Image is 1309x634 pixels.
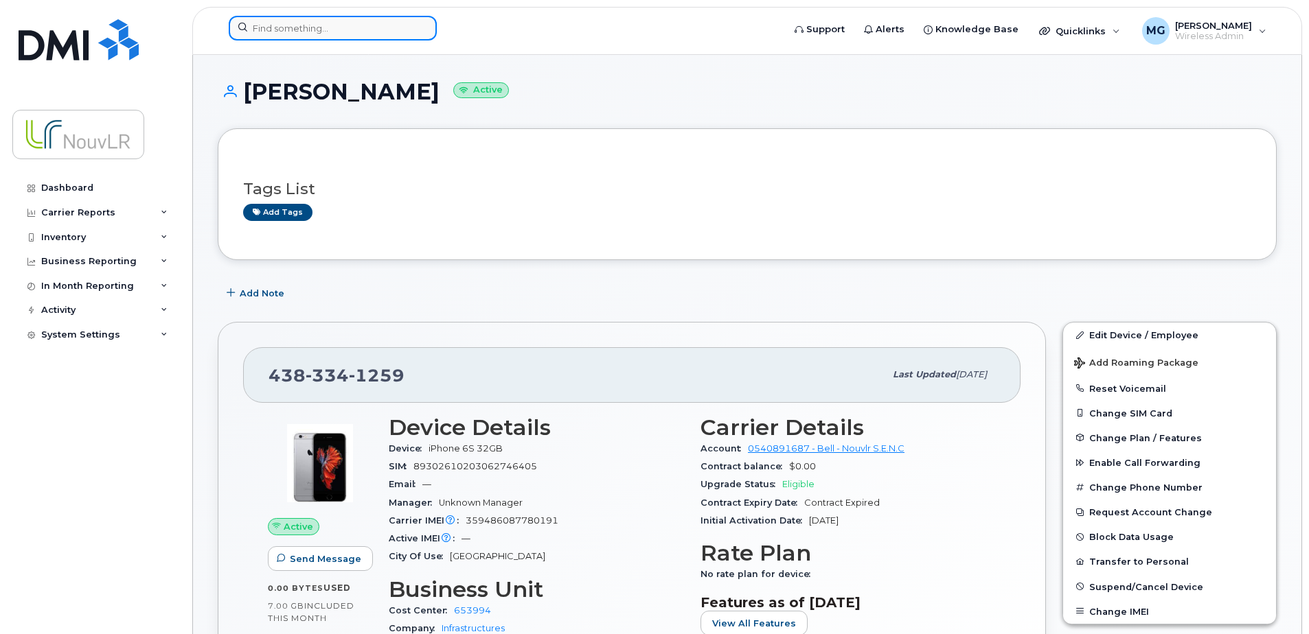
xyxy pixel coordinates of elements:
button: Change Phone Number [1063,475,1276,500]
button: Reset Voicemail [1063,376,1276,401]
button: Change SIM Card [1063,401,1276,425]
a: Infrastructures [442,623,505,633]
span: 334 [306,365,349,386]
span: Add Roaming Package [1074,357,1198,371]
a: 0540891687 - Bell - Nouvlr S.E.N.C [748,443,904,454]
a: 653994 [454,605,491,615]
span: Last updated [893,369,956,379]
span: Enable Call Forwarding [1089,458,1200,468]
span: [DATE] [956,369,987,379]
span: No rate plan for device [701,569,817,579]
span: Active IMEI [389,533,462,543]
span: included this month [268,600,354,623]
a: Edit Device / Employee [1063,322,1276,347]
span: Contract Expired [804,497,880,508]
button: Suspend/Cancel Device [1063,574,1276,599]
span: Unknown Manager [439,497,523,508]
button: Block Data Usage [1063,524,1276,549]
span: 438 [269,365,405,386]
button: Add Note [218,281,296,305]
h3: Device Details [389,415,684,440]
button: Add Roaming Package [1063,348,1276,376]
span: Change Plan / Features [1089,432,1202,443]
span: Company [389,623,442,633]
span: used [323,583,351,593]
span: Contract Expiry Date [701,497,804,508]
h3: Features as of [DATE] [701,594,996,611]
span: iPhone 6S 32GB [429,443,503,454]
button: Change Plan / Features [1063,425,1276,450]
span: [DATE] [809,515,839,526]
h1: [PERSON_NAME] [218,80,1277,104]
span: Account [701,443,748,454]
span: SIM [389,461,413,471]
span: Eligible [782,479,815,489]
h3: Business Unit [389,577,684,602]
span: Cost Center [389,605,454,615]
span: Upgrade Status [701,479,782,489]
span: Suspend/Cancel Device [1089,581,1203,591]
h3: Rate Plan [701,541,996,565]
button: Send Message [268,546,373,571]
span: View All Features [712,617,796,630]
span: Active [284,520,313,533]
span: 0.00 Bytes [268,583,323,593]
button: Transfer to Personal [1063,549,1276,574]
span: $0.00 [789,461,816,471]
span: Contract balance [701,461,789,471]
span: 7.00 GB [268,601,304,611]
button: Enable Call Forwarding [1063,450,1276,475]
span: City Of Use [389,551,450,561]
span: 89302610203062746405 [413,461,537,471]
span: Device [389,443,429,454]
span: Initial Activation Date [701,515,809,526]
span: Manager [389,497,439,508]
h3: Tags List [243,180,1251,198]
span: 1259 [349,365,405,386]
a: Add tags [243,204,312,221]
span: — [422,479,431,489]
button: Change IMEI [1063,599,1276,624]
span: [GEOGRAPHIC_DATA] [450,551,545,561]
span: 359486087780191 [466,515,558,526]
span: Email [389,479,422,489]
span: — [462,533,470,543]
h3: Carrier Details [701,415,996,440]
span: Add Note [240,287,284,300]
img: image20231002-3703462-1e5097k.jpeg [279,422,361,504]
small: Active [453,82,509,98]
span: Carrier IMEI [389,515,466,526]
button: Request Account Change [1063,500,1276,524]
span: Send Message [290,552,361,565]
